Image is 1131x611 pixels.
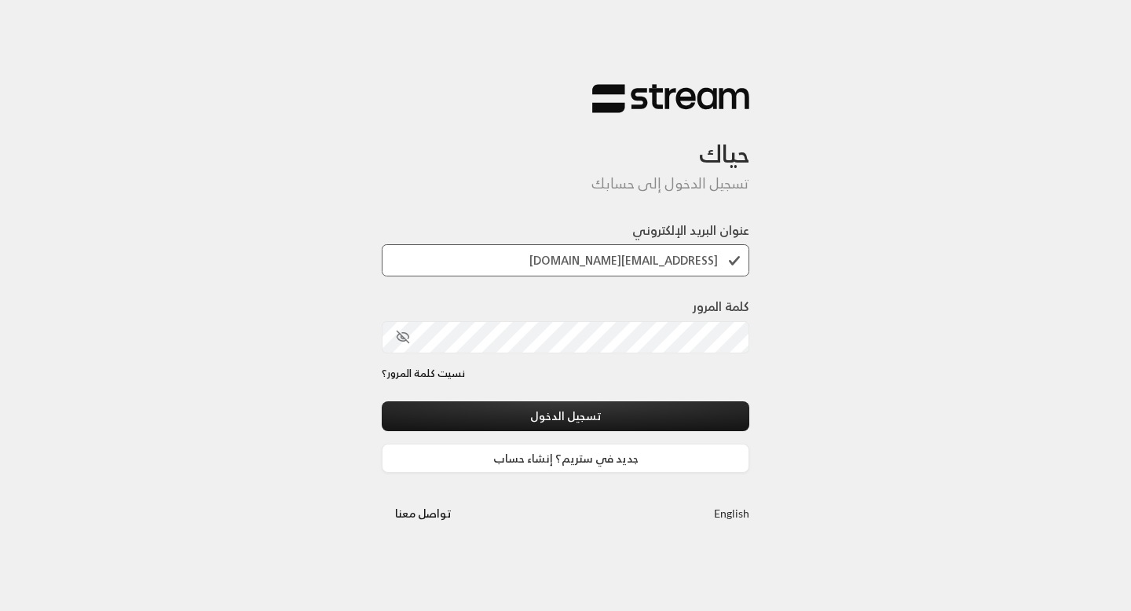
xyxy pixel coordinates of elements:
[382,244,749,276] input: اكتب بريدك الإلكتروني هنا
[382,499,464,528] button: تواصل معنا
[382,366,465,382] a: نسيت كلمة المرور؟
[390,324,416,350] button: toggle password visibility
[592,83,749,114] img: Stream Logo
[382,503,464,523] a: تواصل معنا
[382,401,749,430] button: تسجيل الدخول
[382,444,749,473] a: جديد في ستريم؟ إنشاء حساب
[693,297,749,316] label: كلمة المرور
[714,499,749,528] a: English
[382,175,749,192] h5: تسجيل الدخول إلى حسابك
[382,114,749,168] h3: حياك
[632,221,749,240] label: عنوان البريد الإلكتروني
